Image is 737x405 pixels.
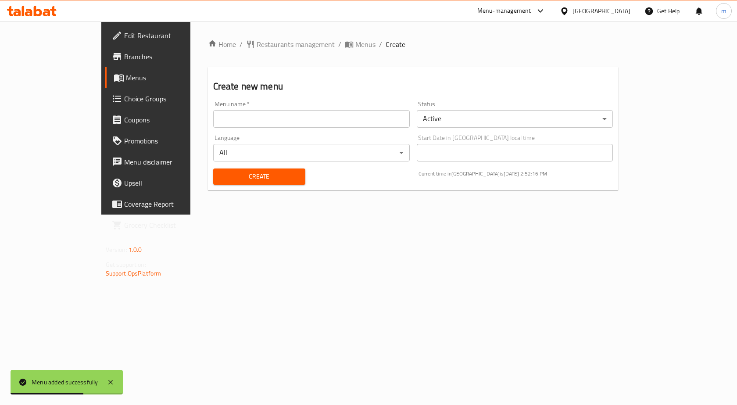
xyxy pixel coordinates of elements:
span: Menus [355,39,376,50]
li: / [240,39,243,50]
span: Coverage Report [124,199,218,209]
p: Current time in [GEOGRAPHIC_DATA] is [DATE] 2:52:16 PM [419,170,613,178]
span: Choice Groups [124,93,218,104]
div: [GEOGRAPHIC_DATA] [572,6,630,16]
nav: breadcrumb [208,39,619,50]
a: Upsell [105,172,225,194]
li: / [379,39,382,50]
a: Menu disclaimer [105,151,225,172]
a: Edit Restaurant [105,25,225,46]
div: Active [417,110,613,128]
span: Create [220,171,298,182]
a: Support.OpsPlatform [106,268,161,279]
div: Menu added successfully [32,377,98,387]
div: Menu-management [477,6,531,16]
span: Promotions [124,136,218,146]
a: Promotions [105,130,225,151]
a: Menus [345,39,376,50]
span: 1.0.0 [129,244,142,255]
input: Please enter Menu name [213,110,410,128]
a: Grocery Checklist [105,215,225,236]
a: Branches [105,46,225,67]
span: m [721,6,726,16]
li: / [338,39,341,50]
a: Menus [105,67,225,88]
span: Menu disclaimer [124,157,218,167]
a: Choice Groups [105,88,225,109]
span: Coupons [124,115,218,125]
span: Grocery Checklist [124,220,218,230]
span: Restaurants management [257,39,335,50]
a: Coupons [105,109,225,130]
span: Branches [124,51,218,62]
span: Create [386,39,405,50]
a: Coverage Report [105,194,225,215]
button: Create [213,168,305,185]
span: Get support on: [106,259,146,270]
span: Menus [126,72,218,83]
h2: Create new menu [213,80,613,93]
a: Restaurants management [246,39,335,50]
span: Version: [106,244,127,255]
span: Upsell [124,178,218,188]
div: All [213,144,410,161]
span: Edit Restaurant [124,30,218,41]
